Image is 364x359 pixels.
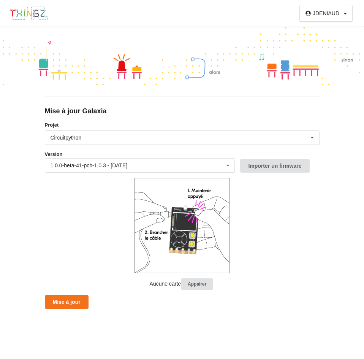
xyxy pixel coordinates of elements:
p: Aucune carte [45,278,320,290]
button: Importer un firmware [240,159,309,173]
div: JDENIAUD [313,11,339,16]
div: Mise à jour Galaxia [45,107,320,116]
div: 1.0.0-beta-41-pcb-1.0.3 - [DATE] [51,163,128,168]
img: galaxia_plug.png [135,178,229,273]
button: Mise à jour [45,295,89,309]
label: Version [45,151,63,158]
div: Circuitpython [51,135,82,140]
img: thingz_logo.png [7,6,48,21]
button: Appairer [181,278,213,290]
label: Projet [45,121,320,129]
